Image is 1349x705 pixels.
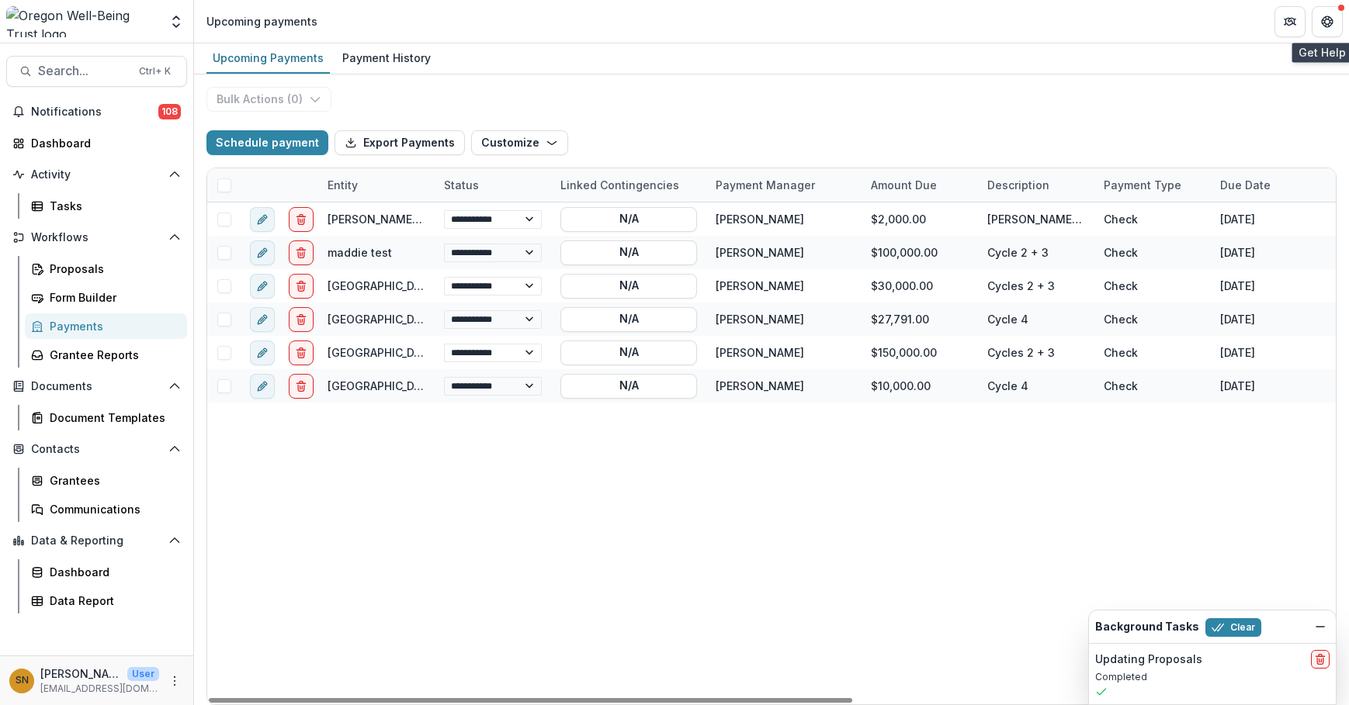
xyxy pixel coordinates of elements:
div: Communications [50,501,175,517]
button: N/A [560,374,697,399]
button: N/A [560,307,697,332]
button: delete [289,274,314,299]
div: Data Report [50,593,175,609]
button: Customize [471,130,568,155]
span: Notifications [31,105,158,119]
span: 108 [158,104,181,119]
div: Amount Due [862,168,978,202]
a: [GEOGRAPHIC_DATA] [328,313,438,326]
button: Export Payments [335,130,465,155]
div: Dashboard [50,564,175,580]
div: $100,000.00 [862,236,978,269]
button: Partners [1274,6,1306,37]
button: Open Documents [6,374,187,399]
div: [DATE] [1211,369,1327,403]
div: Payment Type [1094,177,1191,193]
button: Schedule payment [206,130,328,155]
div: $2,000.00 [862,202,978,236]
a: [GEOGRAPHIC_DATA] [328,279,438,292]
div: Payment Manager [706,168,862,202]
a: Document Templates [25,405,187,430]
button: Open Contacts [6,437,187,461]
div: $10,000.00 [862,369,978,403]
div: Upcoming Payments [206,47,330,69]
button: N/A [560,240,697,265]
div: Check [1094,269,1211,302]
a: maddie test [328,246,392,259]
div: Payments [50,318,175,334]
div: Due Date [1211,168,1327,202]
span: Contacts [31,443,162,456]
div: Status [435,168,551,202]
a: [GEOGRAPHIC_DATA] [328,379,438,392]
div: Dashboard [31,135,175,151]
div: Grantee Reports [50,347,175,363]
button: Open Data & Reporting [6,528,187,553]
div: Entity [318,168,435,202]
div: Description [978,177,1059,193]
a: Payment History [336,43,437,74]
div: Siri Ngai [16,676,29,686]
nav: breadcrumb [200,10,324,33]
div: Proposals [50,261,175,277]
img: Oregon Well-Being Trust logo [6,6,159,37]
div: Amount Due [862,177,946,193]
button: edit [250,340,275,365]
div: Check [1094,369,1211,403]
div: Status [435,177,488,193]
a: Proposals [25,256,187,282]
div: Check [1094,202,1211,236]
div: Cycle 4 [987,311,1028,327]
div: [PERSON_NAME] [716,278,804,294]
span: Search... [38,64,130,78]
span: Workflows [31,231,162,244]
button: Open entity switcher [165,6,187,37]
button: delete [289,374,314,399]
button: N/A [560,340,697,365]
button: N/A [560,207,697,232]
div: Due Date [1211,177,1280,193]
div: Cycle 2 + 3 [987,244,1049,261]
button: delete [289,207,314,232]
span: Data & Reporting [31,534,162,548]
button: delete [289,307,314,332]
a: [GEOGRAPHIC_DATA] [328,346,438,359]
p: User [127,667,159,681]
button: Dismiss [1311,617,1330,636]
button: Open Workflows [6,225,187,250]
a: [PERSON_NAME][GEOGRAPHIC_DATA] #4 [328,213,544,226]
button: N/A [560,274,697,299]
a: Communications [25,496,187,522]
div: Check [1094,302,1211,336]
div: Check [1094,336,1211,369]
div: Payment Type [1094,168,1211,202]
button: delete [289,340,314,365]
div: [PERSON_NAME] [STREET_ADDRESS][PERSON_NAME] [987,211,1085,227]
div: [DATE] [1211,202,1327,236]
div: Check [1094,236,1211,269]
button: edit [250,374,275,399]
button: More [165,672,184,690]
button: Notifications108 [6,99,187,124]
span: Documents [31,380,162,393]
div: [DATE] [1211,302,1327,336]
div: Form Builder [50,289,175,306]
a: Grantee Reports [25,342,187,368]
a: Dashboard [25,559,187,585]
div: $30,000.00 [862,269,978,302]
p: [PERSON_NAME] [40,665,121,682]
h2: Background Tasks [1095,620,1199,634]
div: Linked Contingencies [551,168,706,202]
p: [EMAIL_ADDRESS][DOMAIN_NAME] [40,682,159,696]
button: delete [1311,650,1330,669]
div: Linked Contingencies [551,177,688,193]
button: edit [250,207,275,232]
div: [PERSON_NAME] [716,311,804,327]
button: edit [250,240,275,265]
button: delete [289,240,314,265]
div: [PERSON_NAME] [716,378,804,394]
div: Cycle 4 [987,378,1028,394]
